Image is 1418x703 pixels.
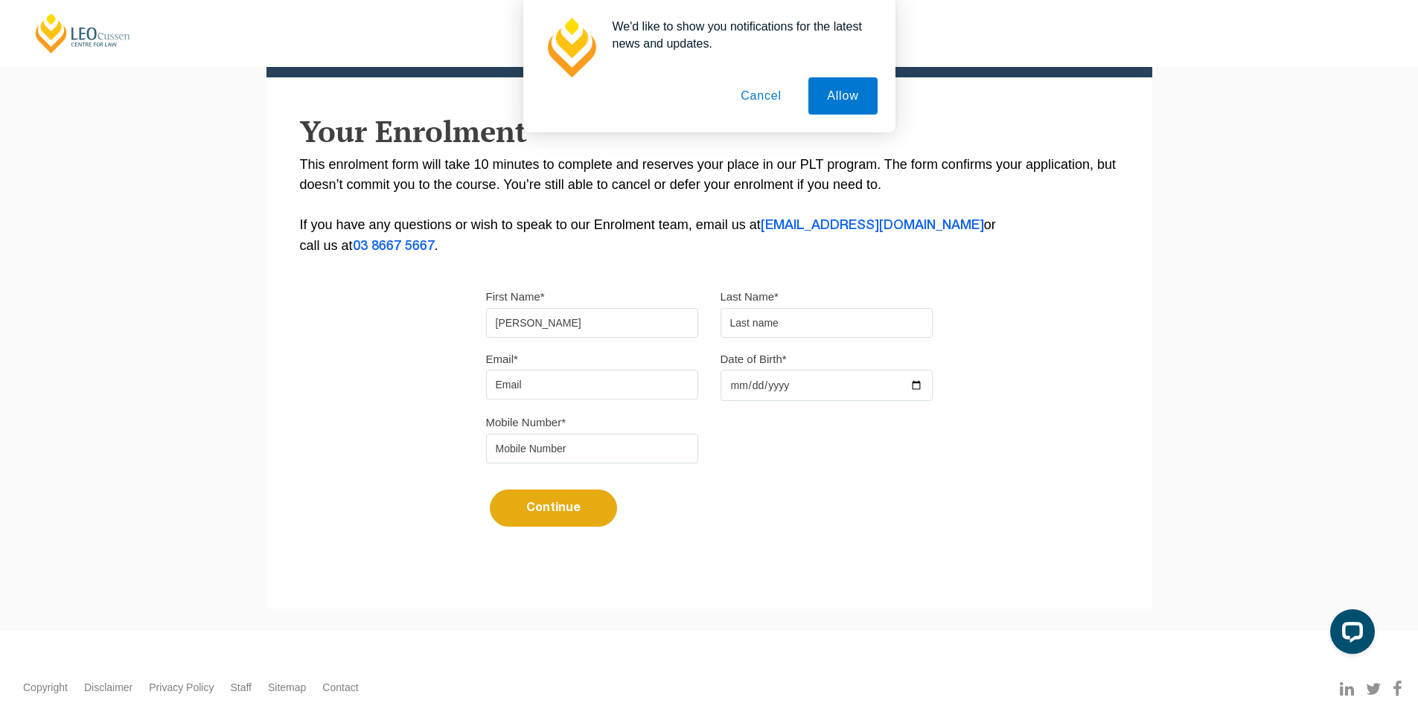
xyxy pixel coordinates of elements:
[149,680,214,696] a: Privacy Policy
[721,308,933,338] input: Last name
[486,370,698,399] input: Email
[486,352,518,367] label: Email*
[808,77,877,115] button: Allow
[761,219,984,231] a: [EMAIL_ADDRESS][DOMAIN_NAME]
[486,289,545,304] label: First Name*
[1318,603,1381,666] iframe: LiveChat chat widget
[490,489,617,527] button: Continue
[300,115,1119,147] h2: Your Enrolment
[721,289,779,304] label: Last Name*
[230,680,252,696] a: Staff
[322,680,358,696] a: Contact
[84,680,132,696] a: Disclaimer
[23,680,68,696] a: Copyright
[486,415,566,430] label: Mobile Number*
[353,240,435,252] a: 03 8667 5667
[541,18,601,77] img: notification icon
[601,18,878,52] div: We'd like to show you notifications for the latest news and updates.
[486,308,698,338] input: First name
[722,77,800,115] button: Cancel
[486,434,698,463] input: Mobile Number
[300,155,1119,257] p: This enrolment form will take 10 minutes to complete and reserves your place in our PLT program. ...
[721,352,787,367] label: Date of Birth*
[268,680,306,696] a: Sitemap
